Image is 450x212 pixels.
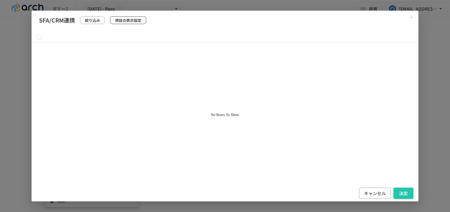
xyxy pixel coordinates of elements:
[393,188,413,199] button: 決定
[39,16,75,25] p: SFA/CRM連携
[110,16,146,24] button: 項目の表示設定
[359,188,391,199] button: キャンセル
[115,17,141,23] p: 項目の表示設定
[85,17,100,23] p: 絞り込み
[80,16,105,24] button: 絞り込み
[407,13,416,22] button: Close modal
